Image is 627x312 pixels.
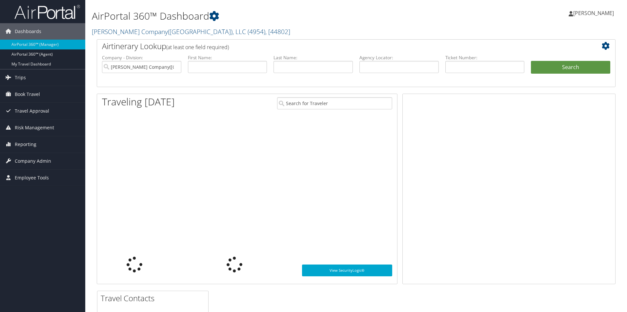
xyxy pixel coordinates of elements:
[14,4,80,20] img: airportal-logo.png
[15,69,26,86] span: Trips
[15,86,40,102] span: Book Travel
[92,27,290,36] a: [PERSON_NAME] Company([GEOGRAPHIC_DATA]), LLC
[531,61,610,74] button: Search
[15,103,49,119] span: Travel Approval
[569,3,620,23] a: [PERSON_NAME]
[102,41,567,52] h2: Airtinerary Lookup
[102,54,181,61] label: Company - Division:
[102,95,175,109] h1: Traveling [DATE]
[166,44,229,51] span: (at least one field required)
[265,27,290,36] span: , [ 44802 ]
[15,119,54,136] span: Risk Management
[15,23,41,40] span: Dashboards
[302,265,392,276] a: View SecurityLogic®
[248,27,265,36] span: ( 4954 )
[101,293,208,304] h2: Travel Contacts
[15,153,51,169] span: Company Admin
[359,54,439,61] label: Agency Locator:
[273,54,353,61] label: Last Name:
[92,9,444,23] h1: AirPortal 360™ Dashboard
[573,9,614,17] span: [PERSON_NAME]
[277,97,392,109] input: Search for Traveler
[188,54,267,61] label: First Name:
[445,54,525,61] label: Ticket Number:
[15,170,49,186] span: Employee Tools
[15,136,36,153] span: Reporting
